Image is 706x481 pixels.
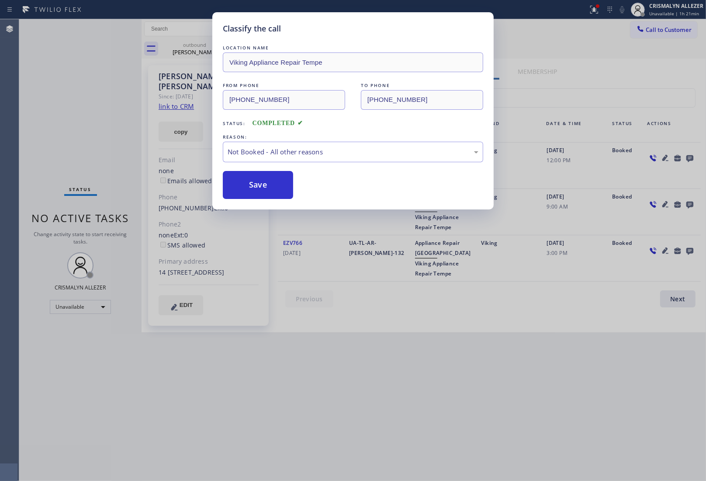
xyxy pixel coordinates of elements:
[223,132,483,142] div: REASON:
[223,171,293,199] button: Save
[253,120,303,126] span: COMPLETED
[223,120,246,126] span: Status:
[223,43,483,52] div: LOCATION NAME
[228,147,478,157] div: Not Booked - All other reasons
[361,81,483,90] div: TO PHONE
[223,90,345,110] input: From phone
[223,81,345,90] div: FROM PHONE
[223,23,281,35] h5: Classify the call
[361,90,483,110] input: To phone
